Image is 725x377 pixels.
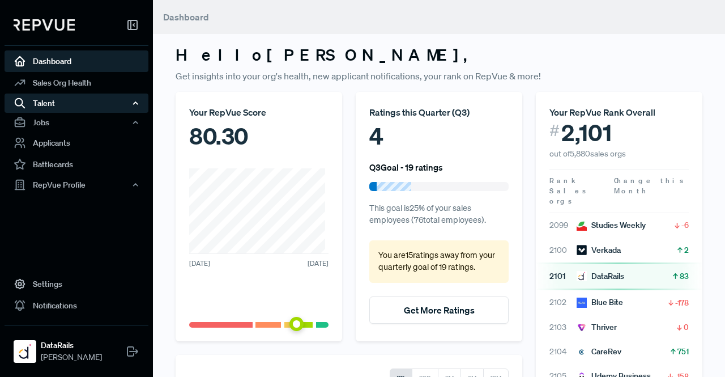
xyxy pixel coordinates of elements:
[577,321,617,333] div: Thriver
[5,132,148,154] a: Applicants
[5,175,148,194] button: RepVue Profile
[5,325,148,368] a: DataRailsDataRails[PERSON_NAME]
[5,94,148,113] button: Talent
[577,219,646,231] div: Studies Weekly
[577,271,587,281] img: DataRails
[176,45,702,65] h3: Hello [PERSON_NAME] ,
[577,244,621,256] div: Verkada
[41,340,102,351] strong: DataRails
[549,186,588,206] span: Sales orgs
[677,346,689,357] span: 751
[163,11,209,23] span: Dashboard
[577,347,587,357] img: CareRev
[369,202,509,227] p: This goal is 25 % of your sales employees ( 76 total employees).
[5,50,148,72] a: Dashboard
[189,105,329,119] div: Your RepVue Score
[684,321,689,333] span: 0
[189,259,210,269] span: [DATE]
[549,244,577,256] span: 2100
[549,219,577,231] span: 2099
[577,245,587,255] img: Verkada
[369,296,509,324] button: Get More Ratings
[561,119,612,146] span: 2,101
[549,119,560,142] span: #
[577,346,621,358] div: CareRev
[549,296,577,308] span: 2102
[577,221,587,231] img: Studies Weekly
[549,346,577,358] span: 2104
[176,69,702,83] p: Get insights into your org's health, new applicant notifications, your rank on RepVue & more!
[549,107,655,118] span: Your RepVue Rank Overall
[577,270,624,282] div: DataRails
[577,296,623,308] div: Blue Bite
[369,162,443,172] h6: Q3 Goal - 19 ratings
[577,298,587,308] img: Blue Bite
[378,249,500,274] p: You are 15 ratings away from your quarterly goal of 19 ratings .
[549,176,577,186] span: Rank
[369,119,509,153] div: 4
[5,154,148,175] a: Battlecards
[549,321,577,333] span: 2103
[5,72,148,94] a: Sales Org Health
[675,297,689,308] span: -178
[577,322,587,332] img: Thriver
[549,149,626,159] span: out of 5,880 sales orgs
[681,219,689,231] span: -6
[41,351,102,363] span: [PERSON_NAME]
[680,270,689,282] span: 83
[16,342,34,361] img: DataRails
[14,19,75,31] img: RepVue
[614,176,685,196] span: Change this Month
[5,295,148,316] a: Notifications
[684,244,689,256] span: 2
[5,273,148,295] a: Settings
[5,113,148,132] button: Jobs
[189,119,329,153] div: 80.30
[369,105,509,119] div: Ratings this Quarter ( Q3 )
[308,259,329,269] span: [DATE]
[549,270,577,282] span: 2101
